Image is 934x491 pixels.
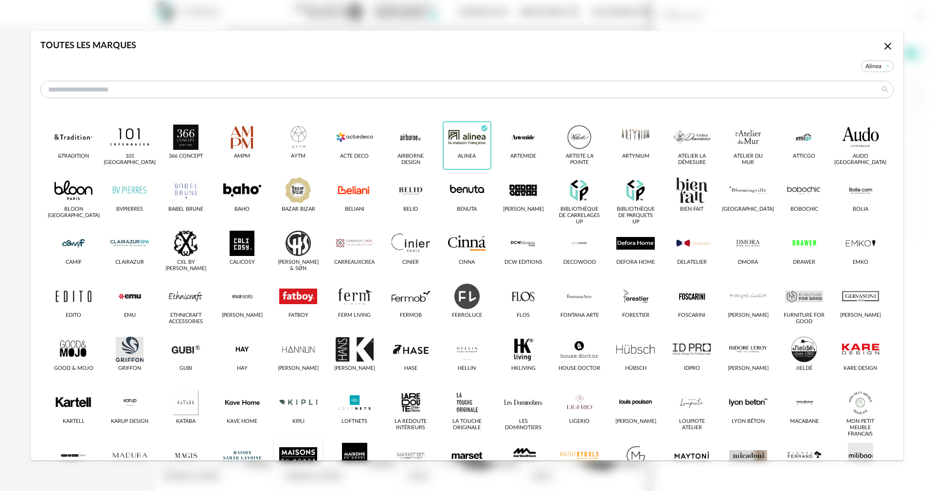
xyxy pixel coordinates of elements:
div: IDPRO [684,365,700,372]
div: [PERSON_NAME] [840,312,881,319]
div: Flos [517,312,530,319]
div: Lyon Béton [732,418,765,425]
div: Fermob [400,312,422,319]
div: [PERSON_NAME] & Søn [277,259,320,272]
div: Atelier La Démesure [671,153,713,166]
div: AMPM [234,153,250,160]
div: Ethnicraft Accessories [165,312,207,325]
div: Artemide [510,153,536,160]
div: [PERSON_NAME] [728,312,769,319]
div: Delatelier [677,259,707,266]
div: &tradition [58,153,89,160]
div: Carreauxcrea [334,259,375,266]
div: Kave Home [227,418,257,425]
div: La Redoute intérieurs [390,418,432,431]
div: Fatboy [288,312,308,319]
div: [GEOGRAPHIC_DATA] [722,206,774,213]
div: MON PETIT MEUBLE FRANCAIS [839,418,881,437]
div: Atticgo [793,153,815,160]
div: AYTM [291,153,305,160]
div: CAMIF [66,259,82,266]
div: Benuta [457,206,477,213]
div: Les Dominotiers [502,418,544,431]
div: Calicosy [230,259,255,266]
div: Artynium [622,153,649,160]
div: Karup Design [111,418,148,425]
div: Foscarini [678,312,705,319]
div: Hellin [458,365,476,372]
div: Defora Home [616,259,655,266]
div: Furniture for Good [783,312,826,325]
div: 101 [GEOGRAPHIC_DATA] [104,153,156,166]
div: Audo [GEOGRAPHIC_DATA] [834,153,886,166]
div: Bien Fait [680,206,703,213]
div: Fontana Arte [560,312,599,319]
div: Gubi [180,365,192,372]
div: Decowood [563,259,596,266]
div: Hase [404,365,417,372]
div: Acte DECO [340,153,369,160]
div: Hübsch [625,365,647,372]
div: Kare Design [844,365,877,372]
div: Toutes les marques [40,40,136,52]
div: House Doctor [558,365,600,372]
div: [PERSON_NAME] [503,206,544,213]
div: Kartell [63,418,85,425]
div: dialog [31,31,903,460]
div: [PERSON_NAME] [615,418,656,425]
div: Drawer [793,259,815,266]
div: La Touche Originale [446,418,488,431]
div: Loupiote Atelier [671,418,713,431]
div: Bibliothèque de Parquets UP [614,206,657,225]
div: MACABANE [790,418,819,425]
div: [PERSON_NAME] [278,365,319,372]
div: HAY [237,365,248,372]
div: Jieldé [796,365,812,372]
div: [PERSON_NAME] [334,365,375,372]
div: Bibliothèque de Carrelages UP [558,206,601,225]
span: Close icon [882,42,894,51]
div: Atelier du Mur [727,153,769,166]
div: Ligerio [569,418,590,425]
div: Bolia [853,206,868,213]
div: 366 Concept [169,153,203,160]
div: LOFTNETS [341,418,367,425]
div: BLOON [GEOGRAPHIC_DATA] [48,206,100,219]
span: Check Circle icon [481,126,488,131]
div: Beliani [345,206,364,213]
div: CXL by [PERSON_NAME] [165,259,207,272]
div: EMKO [853,259,868,266]
div: Artiste La Pointe [558,153,601,166]
span: Alinea [861,60,894,72]
div: Cinier [402,259,419,266]
div: Ferroluce [452,312,482,319]
div: Emu [124,312,136,319]
div: Alinea [458,153,476,160]
div: Kipli [292,418,305,425]
div: Griffon [118,365,141,372]
div: Belid [403,206,418,213]
div: Hkliving [511,365,536,372]
div: BVpierres [116,206,143,213]
div: Cinna [459,259,475,266]
div: Bazar Bizar [282,206,315,213]
div: Kataba [176,418,196,425]
div: Bobochic [790,206,818,213]
div: DCW Editions [504,259,542,266]
div: Good & Mojo [54,365,93,372]
div: Dmora [738,259,758,266]
div: Forestier [622,312,649,319]
div: Babel Brune [168,206,203,213]
div: Airborne Design [390,153,432,166]
div: [PERSON_NAME] [222,312,263,319]
div: CLAIRAZUR [115,259,144,266]
div: Edito [66,312,81,319]
div: [PERSON_NAME] [728,365,769,372]
div: Ferm Living [338,312,371,319]
div: Baho [234,206,250,213]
